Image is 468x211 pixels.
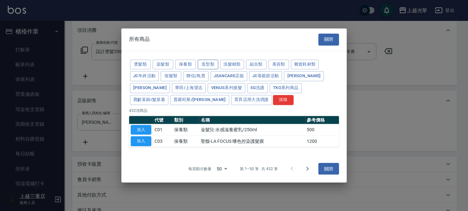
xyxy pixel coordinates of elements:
[173,135,199,147] td: 保養類
[129,36,150,43] span: 所有商品
[153,60,173,69] button: 染髮類
[249,71,282,81] button: JC母親節活動
[305,116,339,124] th: 參考價格
[305,135,339,147] td: 1200
[153,124,173,135] td: C01
[199,124,305,135] td: 金髮兒-水感滋養蜜乳/250ml
[318,33,339,45] button: 關閉
[208,83,245,93] button: Venus系列接髮
[130,60,151,69] button: 燙髮類
[291,60,319,69] button: 雜貨耗材類
[153,135,173,147] td: C03
[129,107,339,113] p: 432 項商品
[199,116,305,124] th: 名稱
[270,83,302,93] button: TKO系列商品
[173,116,199,124] th: 類別
[188,166,211,172] p: 每頁顯示數量
[300,161,315,177] button: Go to next page
[199,135,305,147] td: 聖馥-LA FOCUS 嗜色控染護髮膜
[231,95,272,105] button: 育昇店用大洗潤護
[247,83,268,93] button: 5G洗護
[175,60,196,69] button: 保養類
[173,124,199,135] td: 保養類
[130,71,159,81] button: JC年終活動
[211,71,247,81] button: JeanCare店販
[153,116,173,124] th: 代號
[305,124,339,135] td: 500
[170,95,229,105] button: 普羅旺斯/[PERSON_NAME]
[240,166,278,172] p: 第 1–50 筆 共 432 筆
[273,95,294,105] button: 清除
[130,95,168,105] button: 寶齡富錦/髮原素
[131,125,151,135] button: 加入
[220,60,244,69] button: 洗髮精類
[318,163,339,175] button: 關閉
[130,83,170,93] button: [PERSON_NAME]
[284,71,324,81] button: [PERSON_NAME]
[268,60,289,69] button: 美容類
[183,71,209,81] button: 聯信/鳥慧
[161,71,181,81] button: 假髮類
[198,60,218,69] button: 造型類
[131,136,151,146] button: 加入
[246,60,267,69] button: 組合類
[172,83,206,93] button: 華田/上海望志
[214,160,229,177] div: 50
